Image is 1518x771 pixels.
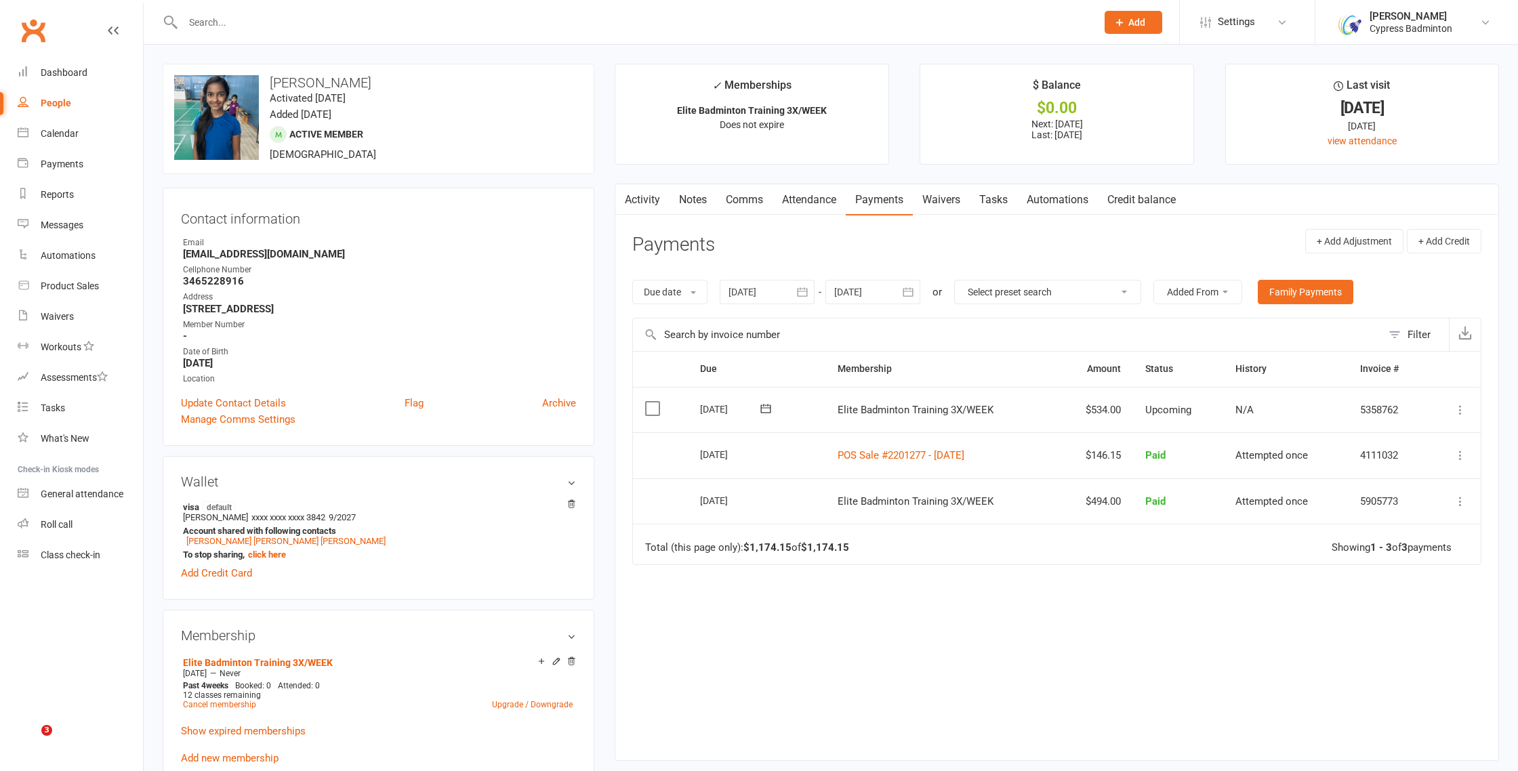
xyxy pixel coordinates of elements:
a: Messages [18,210,143,241]
a: Payments [18,149,143,180]
div: Roll call [41,519,73,530]
div: Class check-in [41,549,100,560]
input: Search by invoice number [633,318,1382,351]
div: [DATE] [700,398,762,419]
strong: Account shared with following contacts [183,526,569,536]
a: Workouts [18,332,143,362]
button: Due date [632,280,707,304]
div: Memberships [712,77,792,102]
td: $146.15 [1057,432,1133,478]
a: Automations [1017,184,1098,215]
div: Filter [1408,327,1431,343]
strong: - [183,330,576,342]
a: Manage Comms Settings [181,411,295,428]
a: Archive [542,395,576,411]
span: [DEMOGRAPHIC_DATA] [270,148,376,161]
span: Past 4 [183,681,206,690]
div: Product Sales [41,280,99,291]
span: Attempted once [1235,495,1308,507]
a: Payments [846,184,913,215]
h3: Contact information [181,206,576,226]
li: [PERSON_NAME] [181,499,576,562]
span: Elite Badminton Training 3X/WEEK [838,404,993,416]
span: Elite Badminton Training 3X/WEEK [838,495,993,507]
div: Reports [41,189,74,200]
a: Comms [716,184,773,215]
td: 4111032 [1348,432,1429,478]
div: Calendar [41,128,79,139]
td: 5358762 [1348,387,1429,433]
h3: [PERSON_NAME] [174,75,583,90]
div: General attendance [41,488,123,499]
a: POS Sale #2201277 - [DATE] [838,449,964,461]
div: Workouts [41,341,81,352]
div: [DATE] [1238,101,1486,115]
a: Flag [405,395,424,411]
div: Cellphone Number [183,264,576,276]
button: + Add Credit [1407,229,1481,253]
a: Add new membership [181,752,279,764]
h3: Membership [181,628,576,643]
div: Location [183,373,576,386]
th: Membership [825,352,1057,386]
div: Tasks [41,402,65,413]
a: Add Credit Card [181,565,252,581]
button: + Add Adjustment [1305,229,1403,253]
div: Date of Birth [183,346,576,358]
div: Messages [41,220,83,230]
a: Product Sales [18,271,143,301]
span: Attended: 0 [278,681,320,690]
h3: Payments [632,234,715,255]
a: Reports [18,180,143,210]
div: or [932,284,942,300]
div: What's New [41,433,89,444]
strong: [STREET_ADDRESS] [183,303,576,315]
th: Amount [1057,352,1133,386]
th: History [1223,352,1347,386]
strong: 1 - 3 [1370,541,1392,554]
time: Activated [DATE] [270,92,346,104]
div: Waivers [41,311,74,322]
a: Waivers [913,184,970,215]
div: Cypress Badminton [1370,22,1452,35]
strong: Elite Badminton Training 3X/WEEK [677,105,827,116]
a: Clubworx [16,14,50,47]
span: default [203,501,236,512]
td: $534.00 [1057,387,1133,433]
span: Attempted once [1235,449,1308,461]
a: Class kiosk mode [18,540,143,570]
a: Update Contact Details [181,395,286,411]
a: Notes [670,184,716,215]
div: People [41,98,71,108]
a: Cancel membership [183,700,256,709]
strong: visa [183,501,569,512]
td: 5905773 [1348,478,1429,524]
a: Tasks [18,393,143,423]
a: Assessments [18,362,143,393]
th: Invoice # [1348,352,1429,386]
div: Showing of payments [1332,542,1452,554]
div: [DATE] [700,444,762,465]
a: Automations [18,241,143,271]
a: view attendance [1328,136,1397,146]
div: Member Number [183,318,576,331]
span: Paid [1145,449,1166,461]
button: Added From [1153,280,1242,304]
a: General attendance kiosk mode [18,479,143,509]
a: Dashboard [18,58,143,88]
span: Does not expire [720,119,784,130]
td: $494.00 [1057,478,1133,524]
span: N/A [1235,404,1254,416]
div: weeks [180,681,232,690]
button: Add [1105,11,1162,34]
a: What's New [18,423,143,454]
div: $0.00 [932,101,1181,115]
div: Address [183,291,576,304]
a: Family Payments [1258,280,1353,304]
span: 3 [41,725,52,736]
th: Status [1133,352,1223,386]
span: 12 classes remaining [183,690,261,700]
img: thumb_image1667311610.png [1336,9,1363,36]
span: Settings [1218,7,1255,37]
strong: [DATE] [183,357,576,369]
